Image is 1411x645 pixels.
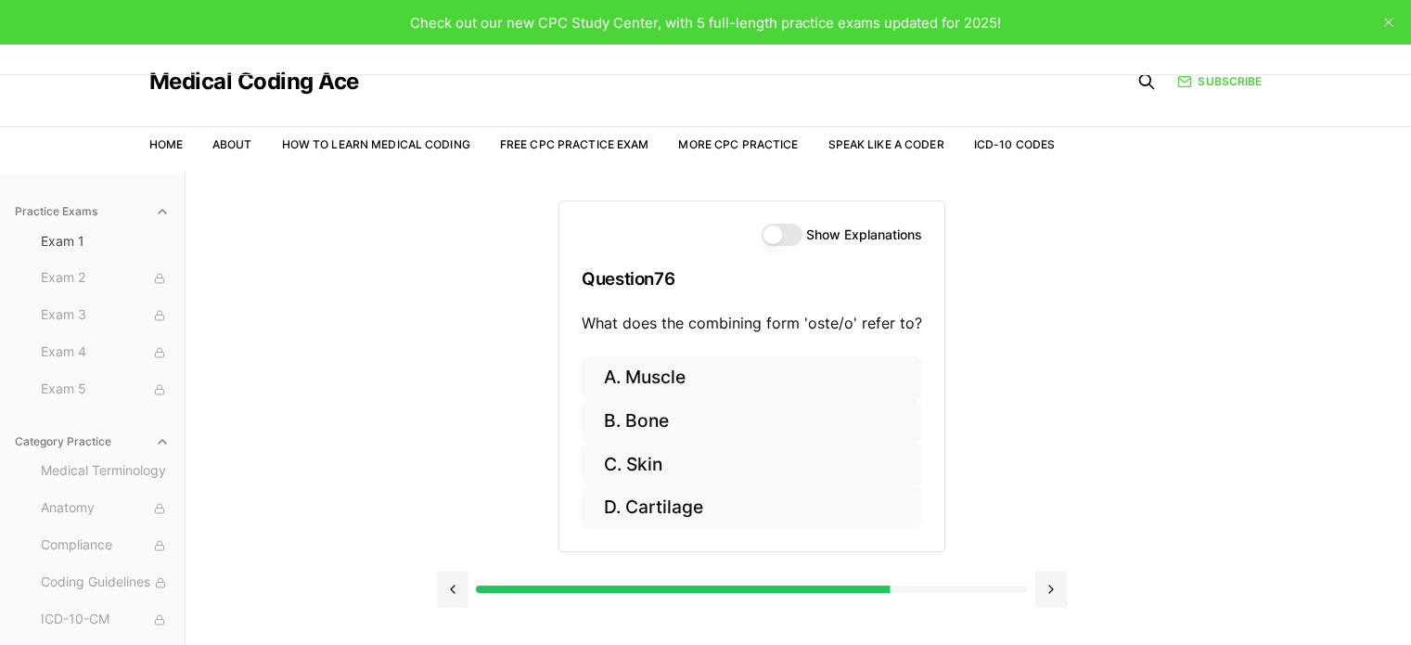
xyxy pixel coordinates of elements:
[41,573,170,593] span: Coding Guidelines
[41,232,170,251] span: Exam 1
[33,301,177,330] button: Exam 3
[7,197,177,226] button: Practice Exams
[33,457,177,486] button: Medical Terminology
[582,356,922,400] button: A. Muscle
[582,486,922,530] button: D. Cartilage
[7,427,177,457] button: Category Practice
[1177,73,1262,90] a: Subscribe
[33,375,177,405] button: Exam 5
[582,252,922,306] h3: Question 76
[212,137,252,151] a: About
[33,568,177,598] button: Coding Guidelines
[41,610,170,630] span: ICD-10-CM
[41,535,170,556] span: Compliance
[149,71,359,93] a: Medical Coding Ace
[678,137,798,151] a: More CPC Practice
[974,137,1055,151] a: ICD-10 Codes
[149,137,183,151] a: Home
[33,338,177,368] button: Exam 4
[41,268,170,289] span: Exam 2
[33,226,177,256] button: Exam 1
[41,498,170,519] span: Anatomy
[41,461,170,482] span: Medical Terminology
[1374,7,1404,37] button: close
[41,305,170,326] span: Exam 3
[582,400,922,444] button: B. Bone
[282,137,470,151] a: How to Learn Medical Coding
[828,137,944,151] a: Speak Like a Coder
[33,531,177,561] button: Compliance
[582,312,922,334] p: What does the combining form 'oste/o' refer to?
[33,605,177,635] button: ICD-10-CM
[33,264,177,293] button: Exam 2
[500,137,649,151] a: Free CPC Practice Exam
[582,443,922,486] button: C. Skin
[41,380,170,400] span: Exam 5
[410,14,1001,32] span: Check out our new CPC Study Center, with 5 full-length practice exams updated for 2025!
[806,228,922,241] label: Show Explanations
[33,494,177,523] button: Anatomy
[41,342,170,363] span: Exam 4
